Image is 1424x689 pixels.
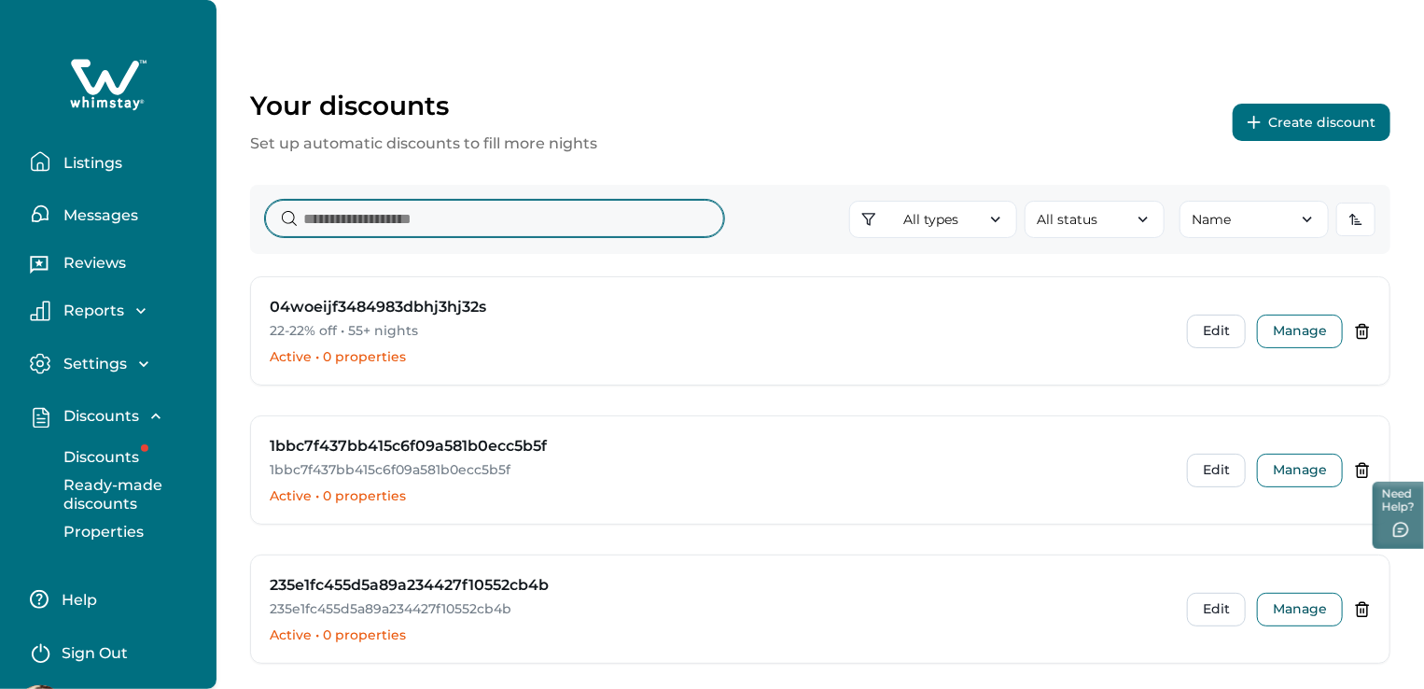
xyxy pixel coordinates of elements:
[43,476,215,513] button: Ready-made discounts
[270,600,1165,619] p: 235e1fc455d5a89a234427f10552cb4b
[30,406,202,428] button: Discounts
[1257,315,1343,348] button: Manage
[58,254,126,273] p: Reviews
[58,476,215,513] p: Ready-made discounts
[1187,454,1246,487] button: Edit
[1233,104,1390,141] button: Create discount
[43,513,215,551] button: Properties
[270,322,1165,341] p: 22-22% off • 55+ nights
[250,90,597,121] p: Your discounts
[30,247,202,285] button: Reviews
[58,407,139,426] p: Discounts
[250,133,597,155] p: Set up automatic discounts to fill more nights
[1257,593,1343,626] button: Manage
[270,296,486,318] h3: 04woeijf3484983dbhj3hj32s
[43,439,215,476] button: Discounts
[1187,593,1246,626] button: Edit
[1187,315,1246,348] button: Edit
[58,355,127,373] p: Settings
[58,302,124,320] p: Reports
[58,523,144,541] p: Properties
[270,574,549,597] h3: 235e1fc455d5a89a234427f10552cb4b
[270,626,1165,645] p: Active • 0 properties
[58,154,122,173] p: Listings
[270,487,1165,506] p: Active • 0 properties
[30,439,202,551] div: Discounts
[62,644,128,663] p: Sign Out
[30,195,202,232] button: Messages
[30,633,195,670] button: Sign Out
[270,461,1165,480] p: 1bbc7f437bb415c6f09a581b0ecc5b5f
[30,301,202,321] button: Reports
[30,143,202,180] button: Listings
[270,348,1165,367] p: Active • 0 properties
[1257,454,1343,487] button: Manage
[270,435,547,457] h3: 1bbc7f437bb415c6f09a581b0ecc5b5f
[58,448,139,467] p: Discounts
[58,206,138,225] p: Messages
[56,591,97,610] p: Help
[30,581,195,618] button: Help
[30,353,202,374] button: Settings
